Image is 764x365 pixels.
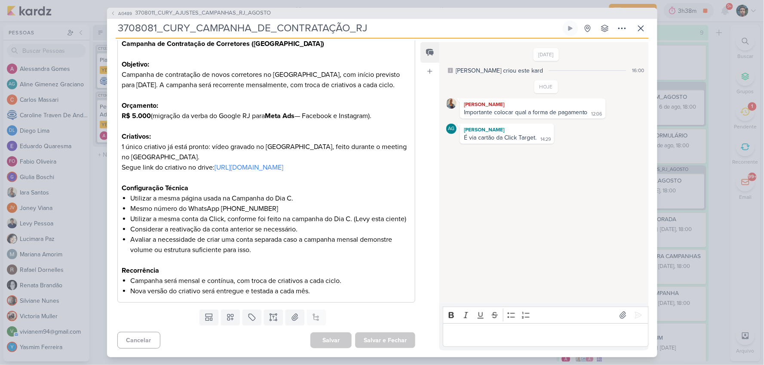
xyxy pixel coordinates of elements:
div: [PERSON_NAME] [462,100,604,109]
li: Campanha será mensal e contínua, com troca de criativos a cada ciclo. [130,276,411,286]
li: Avaliar a necessidade de criar uma conta separada caso a campanha mensal demonstre volume ou estr... [130,234,411,255]
div: É via cartão da Click Target. [464,134,537,141]
strong: Recorrência [122,266,159,275]
img: Iara Santos [446,98,457,109]
button: Cancelar [117,332,160,349]
input: Kard Sem Título [116,21,561,36]
strong: Meta Ads [265,112,295,120]
p: AG [448,127,455,131]
div: Editor editing area: main [443,323,648,347]
strong: Criativos: [122,132,151,141]
div: Importante colocar qual a forma de pagamento [464,109,588,116]
div: Aline Gimenez Graciano [446,124,457,134]
li: Utilizar a mesma conta da Click, conforme foi feito na campanha do Dia C. (Levy esta ciente) [130,214,411,224]
li: Nova versão do criativo será entregue e testada a cada mês. [130,286,411,296]
div: 12:06 [592,111,602,118]
div: Ligar relógio [567,25,574,32]
div: 16:00 [632,67,644,74]
strong: Objetivo: [122,60,149,69]
div: Editor toolbar [443,307,648,323]
a: [URL][DOMAIN_NAME] [215,163,283,172]
div: [PERSON_NAME] [462,125,552,134]
strong: R$ 5.000 [122,112,151,120]
p: (migração da verba do Google RJ para — Facebook e Instagram). [122,111,411,121]
li: Considerar a reativação da conta anterior se necessário. [130,224,411,234]
p: Segue link do criativo no drive: [122,162,411,173]
div: [PERSON_NAME] criou este kard [456,66,543,75]
p: Campanha de contratação de novos corretores no [GEOGRAPHIC_DATA], com início previsto para [DATE]... [122,70,411,90]
strong: Campanha de Contratação de Corretores ([GEOGRAPHIC_DATA]) [122,40,324,48]
strong: Orçamento: [122,101,158,110]
p: 1 único criativo já está pronto: vídeo gravado no [GEOGRAPHIC_DATA], feito durante o meeting no [... [122,142,411,162]
li: Mesmo número do WhatsApp [PHONE_NUMBER] [130,204,411,214]
strong: Configuração Técnica [122,184,188,192]
li: Utilizar a mesma página usada na Campanha do Dia C. [130,193,411,204]
div: 14:29 [540,136,551,143]
div: Editor editing area: main [117,32,416,303]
